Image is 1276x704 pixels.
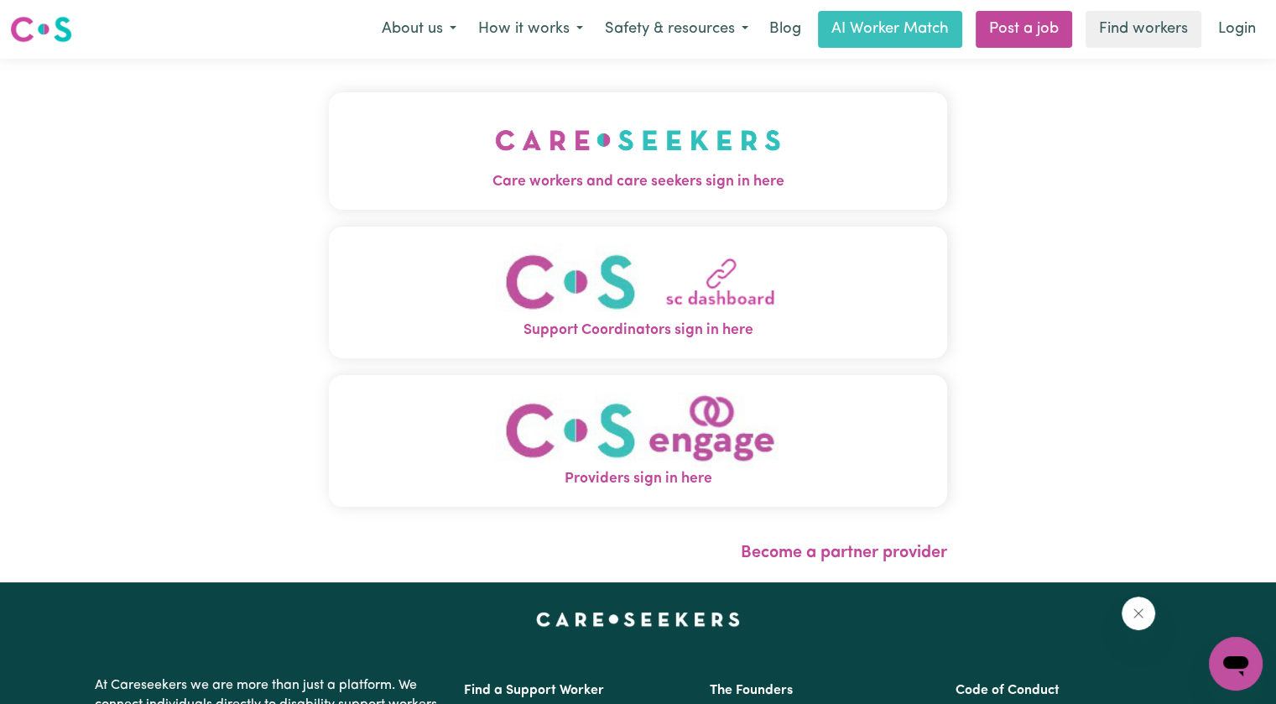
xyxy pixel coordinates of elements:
a: Careseekers home page [536,613,740,626]
a: Login [1208,11,1266,48]
span: Need any help? [10,12,102,25]
span: Providers sign in here [329,468,947,490]
button: About us [371,12,467,47]
a: Become a partner provider [741,545,947,561]
a: The Founders [710,684,793,697]
span: Support Coordinators sign in here [329,320,947,342]
a: Find workers [1086,11,1201,48]
button: Support Coordinators sign in here [329,227,947,358]
a: Careseekers logo [10,10,72,49]
a: Find a Support Worker [464,684,604,697]
button: Safety & resources [594,12,759,47]
span: Care workers and care seekers sign in here [329,171,947,193]
a: AI Worker Match [818,11,962,48]
button: How it works [467,12,594,47]
img: Careseekers logo [10,14,72,44]
a: Blog [759,11,811,48]
a: Post a job [976,11,1072,48]
a: Code of Conduct [956,684,1060,697]
button: Providers sign in here [329,375,947,507]
iframe: Button to launch messaging window [1209,637,1263,691]
button: Care workers and care seekers sign in here [329,92,947,210]
iframe: Close message [1122,597,1155,630]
